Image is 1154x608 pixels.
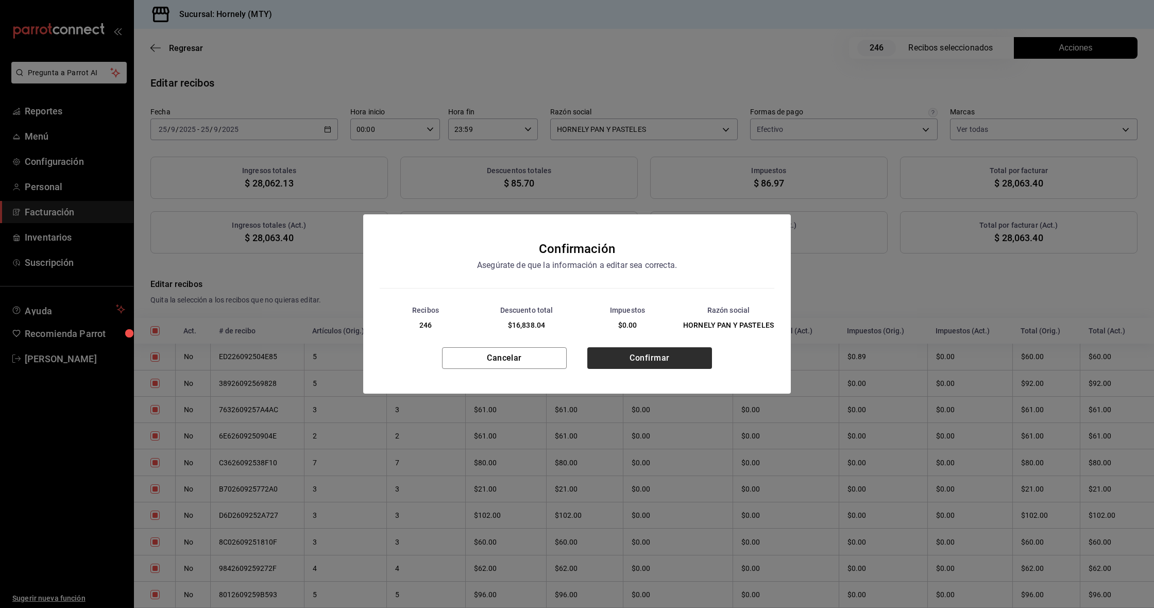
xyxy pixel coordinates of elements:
[433,259,721,272] div: Asegúrate de que la información a editar sea correcta.
[578,305,677,316] div: Impuestos
[376,320,476,331] div: 246
[678,305,778,316] div: Razón social
[618,321,637,329] span: $0.00
[477,305,576,316] div: Descuento total
[539,239,615,259] div: Confirmación
[442,347,567,369] button: Cancelar
[508,321,545,329] span: $16,838.04
[587,347,712,369] button: Confirmar
[376,305,476,316] div: Recibos
[678,320,778,331] div: HORNELY PAN Y PASTELES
